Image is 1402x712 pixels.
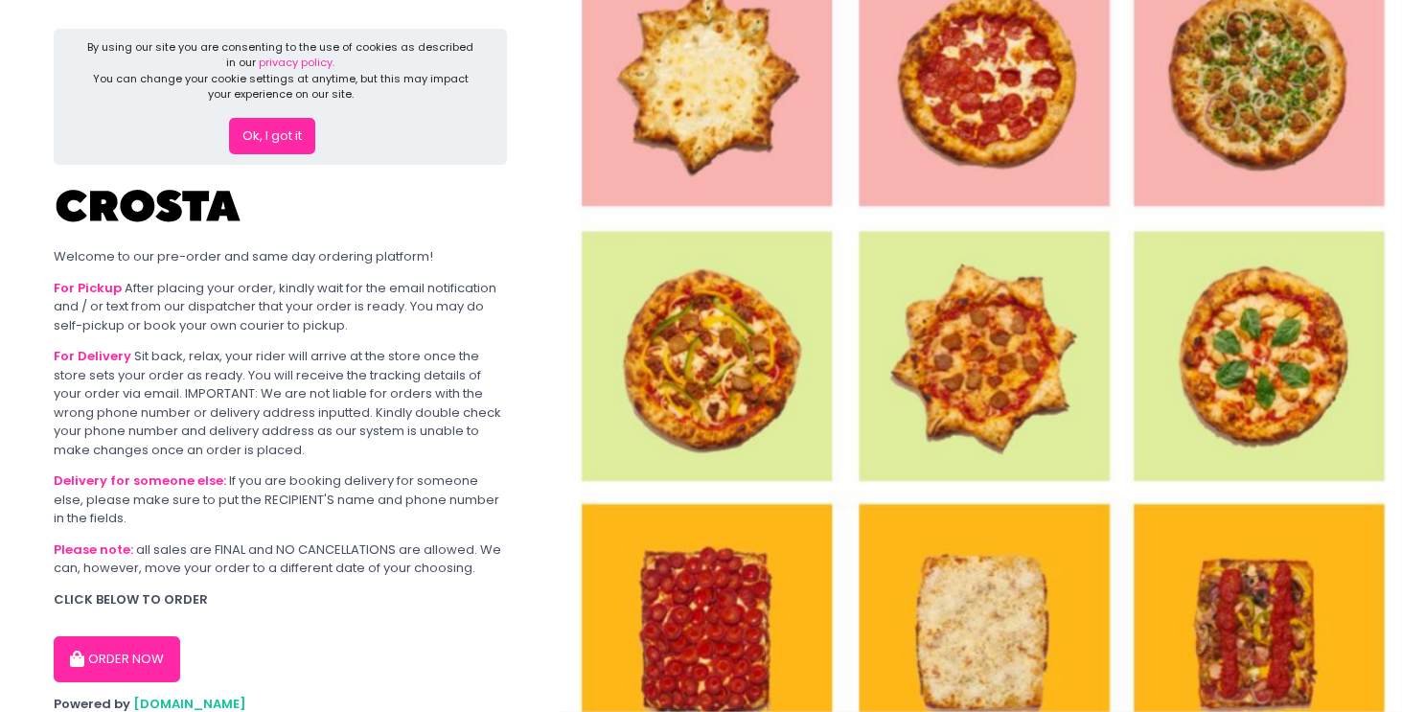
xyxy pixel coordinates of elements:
b: For Pickup [54,279,122,297]
div: Sit back, relax, your rider will arrive at the store once the store sets your order as ready. You... [54,347,507,459]
div: By using our site you are consenting to the use of cookies as described in our You can change you... [86,39,475,103]
div: After placing your order, kindly wait for the email notification and / or text from our dispatche... [54,279,507,335]
b: Please note: [54,540,133,559]
a: privacy policy. [259,55,334,70]
img: Crosta Pizzeria [54,177,245,235]
div: CLICK BELOW TO ORDER [54,590,507,609]
button: Ok, I got it [229,118,315,154]
div: Welcome to our pre-order and same day ordering platform! [54,247,507,266]
button: ORDER NOW [54,636,180,682]
div: If you are booking delivery for someone else, please make sure to put the RECIPIENT'S name and ph... [54,471,507,528]
b: Delivery for someone else: [54,471,226,490]
b: For Delivery [54,347,131,365]
div: all sales are FINAL and NO CANCELLATIONS are allowed. We can, however, move your order to a diffe... [54,540,507,578]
